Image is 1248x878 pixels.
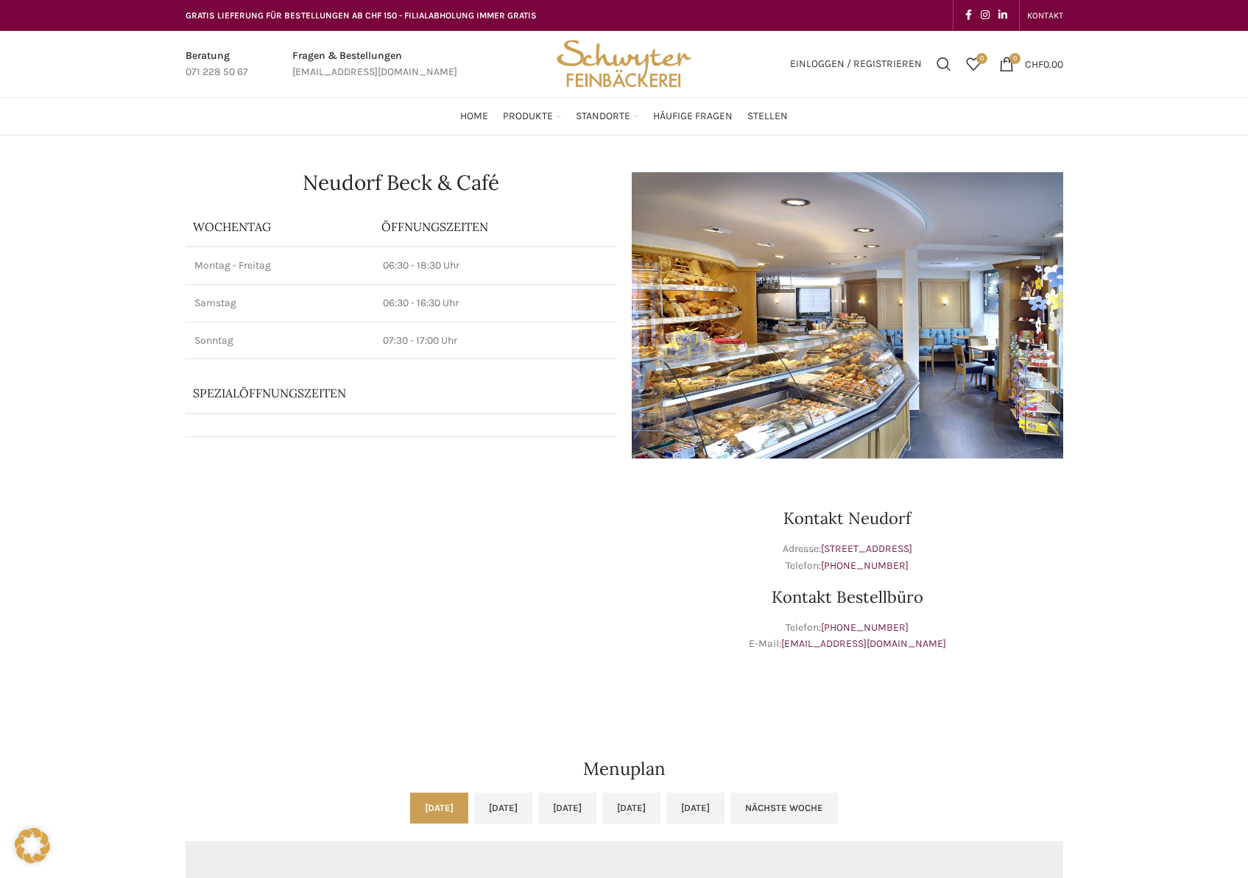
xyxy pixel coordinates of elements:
img: Bäckerei Schwyter [551,31,696,97]
span: CHF [1025,57,1043,70]
a: Infobox link [292,48,457,81]
div: Secondary navigation [1020,1,1071,30]
a: [EMAIL_ADDRESS][DOMAIN_NAME] [781,637,946,650]
a: Standorte [576,102,638,131]
p: Spezialöffnungszeiten [193,385,568,401]
a: Site logo [551,57,696,69]
p: Telefon: E-Mail: [632,620,1063,653]
span: 0 [976,53,987,64]
span: GRATIS LIEFERUNG FÜR BESTELLUNGEN AB CHF 150 - FILIALABHOLUNG IMMER GRATIS [186,10,537,21]
bdi: 0.00 [1025,57,1063,70]
a: Stellen [747,102,788,131]
div: Meine Wunschliste [959,49,988,79]
span: Einloggen / Registrieren [790,59,922,69]
span: KONTAKT [1027,10,1063,21]
a: [PHONE_NUMBER] [821,559,909,572]
span: Produkte [503,110,553,124]
a: Infobox link [186,48,248,81]
p: ÖFFNUNGSZEITEN [381,219,610,235]
a: [PHONE_NUMBER] [821,621,909,634]
a: [DATE] [538,793,596,824]
p: Adresse: Telefon: [632,541,1063,574]
a: Produkte [503,102,561,131]
a: [STREET_ADDRESS] [821,542,912,555]
span: Home [460,110,488,124]
p: Sonntag [194,333,365,348]
a: [DATE] [602,793,660,824]
span: Häufige Fragen [653,110,733,124]
a: Häufige Fragen [653,102,733,131]
a: Suchen [929,49,959,79]
a: [DATE] [666,793,725,824]
a: KONTAKT [1027,1,1063,30]
a: 0 [959,49,988,79]
a: [DATE] [474,793,532,824]
a: Home [460,102,488,131]
a: Nächste Woche [730,793,838,824]
div: Main navigation [178,102,1071,131]
p: Samstag [194,296,365,311]
h2: Menuplan [186,760,1063,778]
h1: Neudorf Beck & Café [186,172,617,193]
h3: Kontakt Neudorf [632,510,1063,526]
p: Wochentag [193,219,367,235]
h3: Kontakt Bestellbüro [632,589,1063,605]
p: Montag - Freitag [194,258,365,273]
a: [DATE] [410,793,468,824]
p: 07:30 - 17:00 Uhr [383,333,608,348]
p: 06:30 - 18:30 Uhr [383,258,608,273]
p: 06:30 - 16:30 Uhr [383,296,608,311]
a: Facebook social link [961,5,976,26]
span: Stellen [747,110,788,124]
iframe: schwyter martinsbruggstrasse [186,473,617,694]
a: Linkedin social link [994,5,1012,26]
a: Instagram social link [976,5,994,26]
span: Standorte [576,110,630,124]
a: Einloggen / Registrieren [783,49,929,79]
span: 0 [1009,53,1020,64]
a: 0 CHF0.00 [992,49,1071,79]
